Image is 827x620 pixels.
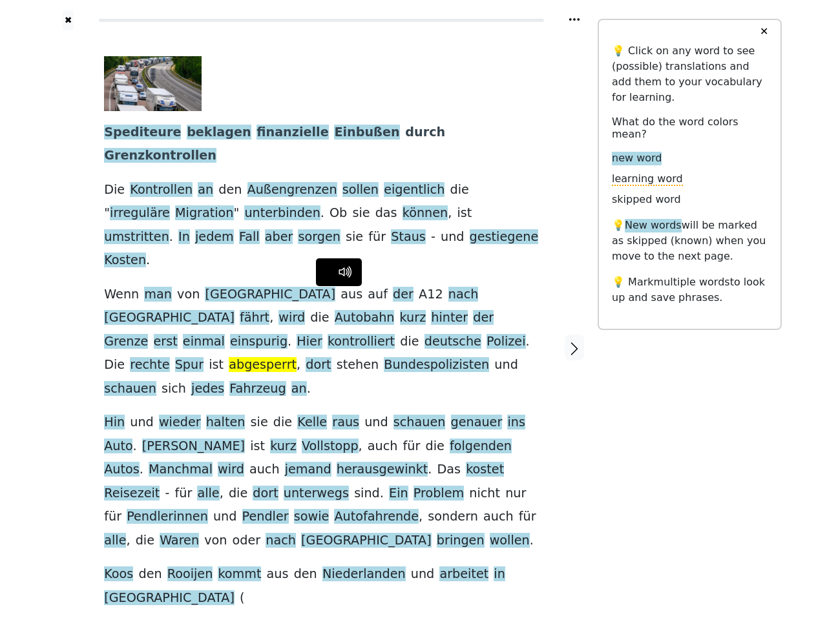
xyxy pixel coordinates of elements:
span: herausgewinkt [337,462,428,478]
span: . [526,334,530,350]
span: beklagen [187,125,251,141]
span: Außengrenzen [247,182,337,198]
span: Autofahrende [334,509,419,525]
span: kommt [218,566,261,583]
span: den [138,566,162,583]
span: Hin [104,415,125,431]
span: nach [266,533,296,549]
span: auch [368,439,398,455]
span: [GEOGRAPHIC_DATA] [205,287,335,303]
span: stehen [337,357,379,373]
span: und [494,357,518,373]
span: wollen [490,533,530,549]
p: 💡 Click on any word to see (possible) translations and add them to your vocabulary for learning. [612,43,768,105]
span: die [425,439,444,455]
span: in [494,566,505,583]
span: von [204,533,227,549]
span: jedem [195,229,234,245]
span: durch [405,125,445,141]
span: und [364,415,388,431]
span: fährt [240,310,269,326]
span: und [130,415,154,431]
span: Grenze [104,334,148,350]
span: ist [209,357,224,373]
span: Auto [104,439,132,455]
span: Staus [391,229,426,245]
span: multiple words [654,276,730,288]
span: Die [104,357,125,373]
span: Fall [239,229,260,245]
span: und [213,509,237,525]
span: man [144,287,172,303]
span: arbeitet [439,566,488,583]
span: eigentlich [384,182,445,198]
span: den [218,182,242,198]
span: Kontrollen [130,182,193,198]
span: Koos [104,566,133,583]
span: sowie [294,509,330,525]
span: und [411,566,435,583]
span: alle [197,486,219,502]
span: sind [354,486,380,502]
span: . [288,334,291,350]
span: - [165,486,169,502]
span: . [169,229,173,245]
span: Pendlerinnen [127,509,208,525]
span: Ein [389,486,408,502]
span: Wenn [104,287,139,303]
span: kostet [466,462,504,478]
span: dort [306,357,331,373]
span: aber [265,229,293,245]
span: In [178,229,190,245]
span: sorgen [298,229,340,245]
span: " [104,205,110,222]
span: auch [483,509,514,525]
span: Kelle [297,415,327,431]
span: gestiegene [470,229,539,245]
span: Migration [175,205,233,222]
span: abgesperrt [229,357,297,373]
span: . [380,486,384,502]
span: unterwegs [284,486,349,502]
span: ins [507,415,525,431]
span: Ob [330,205,347,222]
span: . [530,533,534,549]
span: . [146,253,150,269]
span: die [400,334,419,350]
span: an [198,182,213,198]
span: auf [368,287,388,303]
button: ✕ [752,20,776,43]
span: einspurig [230,334,288,350]
span: Waren [160,533,199,549]
span: Grenzkontrollen [104,148,216,164]
span: dort [253,486,278,502]
span: die [450,182,468,198]
span: Pendler [242,509,289,525]
span: [GEOGRAPHIC_DATA] [104,310,235,326]
span: . [428,462,432,478]
span: folgenden [450,439,512,455]
span: nur [505,486,526,502]
span: [PERSON_NAME] [142,439,245,455]
span: können [403,205,448,222]
span: aus [267,566,289,583]
span: Polizei [487,334,526,350]
span: die [310,310,329,326]
span: deutsche [424,334,481,350]
span: , [359,439,362,455]
span: Spediteure [104,125,181,141]
span: der [473,310,494,326]
span: ist [250,439,265,455]
img: grenzkontrollen-stau-lkw-100.jpg [104,56,202,111]
span: rechte [130,357,169,373]
span: . [132,439,136,455]
span: wird [218,462,244,478]
span: Einbußen [334,125,399,141]
span: irreguläre [110,205,170,222]
span: auch [249,462,280,478]
span: , [297,357,300,373]
span: wieder [159,415,201,431]
span: Kosten [104,253,146,269]
span: - [431,229,435,245]
p: 💡 will be marked as skipped (known) when you move to the next page. [612,218,768,264]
